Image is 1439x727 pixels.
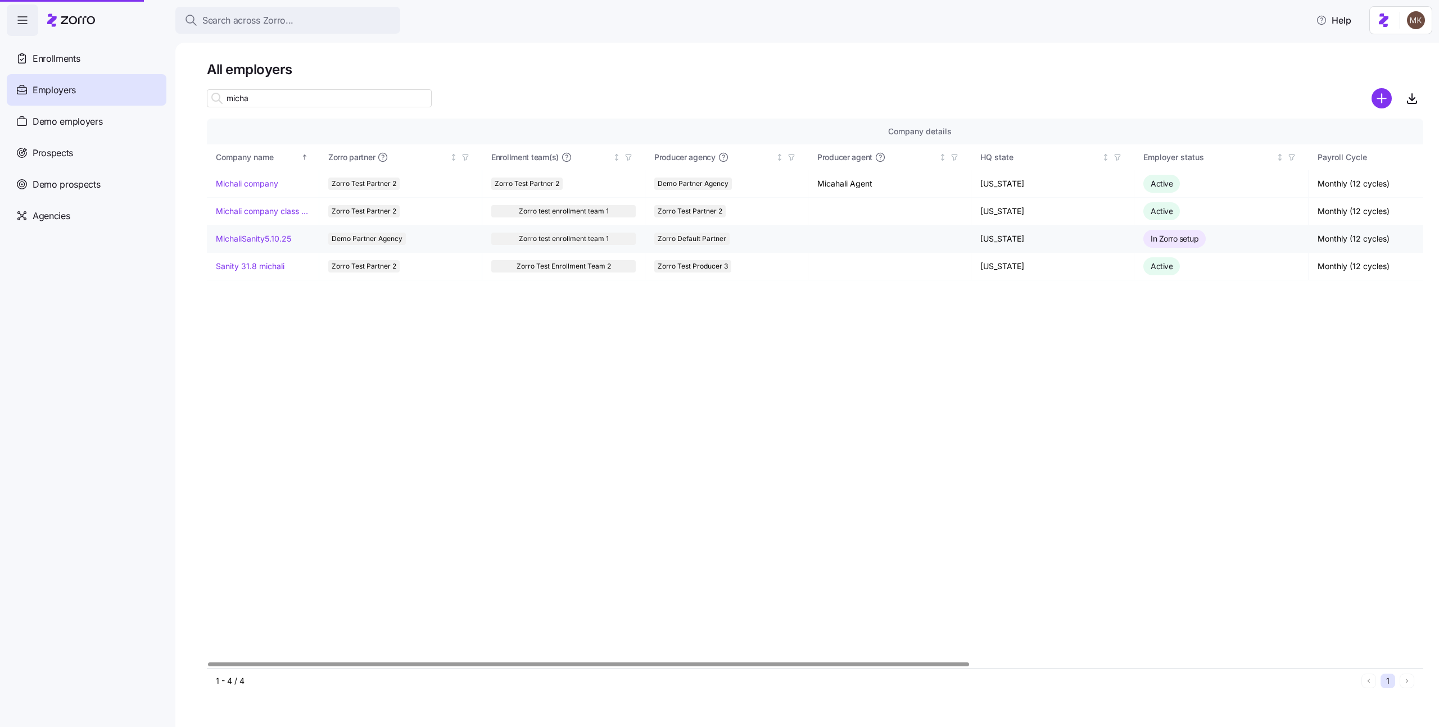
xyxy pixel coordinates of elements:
span: Demo employers [33,115,103,129]
span: Help [1316,13,1351,27]
a: Employers [7,74,166,106]
span: Zorro Test Producer 3 [658,260,728,272]
div: Not sorted [1102,153,1110,161]
span: Zorro Test Partner 2 [658,205,722,217]
div: Not sorted [939,153,947,161]
th: Enrollment team(s)Not sorted [482,144,645,170]
div: Company name [216,151,299,163]
button: Help [1307,9,1360,31]
a: Michali company [216,178,278,189]
img: 5ab780eebedb11a070f00e4a129a1a32 [1407,11,1425,29]
a: Demo prospects [7,169,166,200]
a: MichaliSanity5.10.25 [216,233,291,244]
td: [US_STATE] [971,170,1134,198]
span: Enrollment team(s) [491,152,559,163]
span: Prospects [33,146,73,160]
a: Prospects [7,137,166,169]
button: 1 [1381,674,1395,688]
a: Michali company class automations [216,206,310,217]
span: Demo Partner Agency [658,178,728,190]
a: Enrollments [7,43,166,74]
div: HQ state [980,151,1099,163]
span: Zorro Test Partner 2 [332,178,396,190]
div: Not sorted [776,153,784,161]
span: Demo prospects [33,178,101,192]
div: Employer status [1143,151,1274,163]
span: Producer agent [817,152,872,163]
span: Zorro Test Enrollment Team 2 [517,260,611,272]
span: Active [1151,206,1173,216]
input: Search employer [207,89,432,107]
button: Next page [1400,674,1414,688]
div: Sorted ascending [301,153,309,161]
a: Demo employers [7,106,166,137]
span: Search across Zorro... [202,13,293,28]
a: Sanity 31.8 michali [216,261,284,272]
th: Employer statusNot sorted [1134,144,1309,170]
td: [US_STATE] [971,198,1134,225]
th: Producer agentNot sorted [808,144,971,170]
span: Producer agency [654,152,716,163]
th: Zorro partnerNot sorted [319,144,482,170]
span: Zorro Test Partner 2 [332,260,396,272]
a: Agencies [7,200,166,231]
svg: add icon [1372,88,1392,108]
div: Not sorted [613,153,621,161]
h1: All employers [207,61,1423,78]
span: In Zorro setup [1151,234,1198,243]
span: Zorro Test Partner 2 [495,178,559,190]
div: Not sorted [1276,153,1284,161]
div: 1 - 4 / 4 [216,675,1357,687]
span: Employers [33,83,76,97]
span: Enrollments [33,52,80,66]
td: [US_STATE] [971,225,1134,253]
span: Demo Partner Agency [332,233,402,245]
button: Previous page [1361,674,1376,688]
td: Micahali Agent [808,170,971,198]
th: Producer agencyNot sorted [645,144,808,170]
div: Not sorted [450,153,458,161]
th: Company nameSorted ascending [207,144,319,170]
th: HQ stateNot sorted [971,144,1134,170]
span: Zorro test enrollment team 1 [519,205,609,217]
span: Zorro Default Partner [658,233,726,245]
td: [US_STATE] [971,253,1134,280]
span: Zorro partner [328,152,375,163]
span: Active [1151,179,1173,188]
button: Search across Zorro... [175,7,400,34]
span: Zorro test enrollment team 1 [519,233,609,245]
span: Zorro Test Partner 2 [332,205,396,217]
span: Active [1151,261,1173,271]
div: Payroll Cycle [1318,151,1437,163]
span: Agencies [33,209,70,223]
